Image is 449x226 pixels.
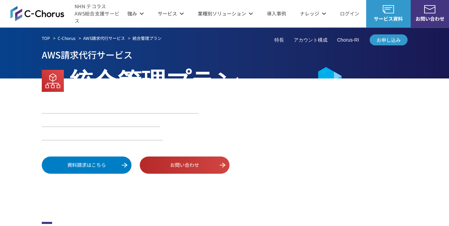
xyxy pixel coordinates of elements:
[69,62,241,97] em: 統合管理プラン
[424,5,435,13] img: お問い合わせ
[42,117,160,127] li: AWS Organizations をご利用可能
[140,157,230,174] a: お問い合わせ
[294,36,328,44] a: アカウント構成
[10,6,64,21] img: AWS総合支援サービス C-Chorus
[337,36,359,44] a: Chorus-RI
[42,101,199,113] li: キャンペーン中！AWS利用料金 最大 % 割引
[340,10,359,17] a: ログイン
[42,131,163,140] li: 24時間365日 AWS技術サポート無料
[366,15,411,22] span: サービス資料
[42,35,50,41] a: TOP
[370,34,408,45] a: お申し込み
[127,10,144,17] p: 強み
[383,5,394,13] img: AWS総合支援サービス C-Chorus サービス資料
[300,10,326,17] p: ナレッジ
[42,70,64,92] img: AWS Organizations
[42,157,131,174] a: 資料請求はこちら
[274,36,284,44] a: 特長
[411,15,449,22] span: お問い合わせ
[267,10,286,17] a: 導入事例
[133,35,162,41] em: 統合管理プラン
[10,3,120,24] a: AWS総合支援サービス C-ChorusNHN テコラスAWS総合支援サービス
[198,10,253,17] p: 業種別ソリューション
[158,10,184,17] p: サービス
[42,47,408,62] p: AWS請求代行サービス
[75,3,120,24] span: NHN テコラス AWS総合支援サービス
[83,35,125,41] a: AWS請求代行サービス
[58,35,76,41] a: C-Chorus
[370,36,408,44] span: お申し込み
[160,100,174,113] span: 15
